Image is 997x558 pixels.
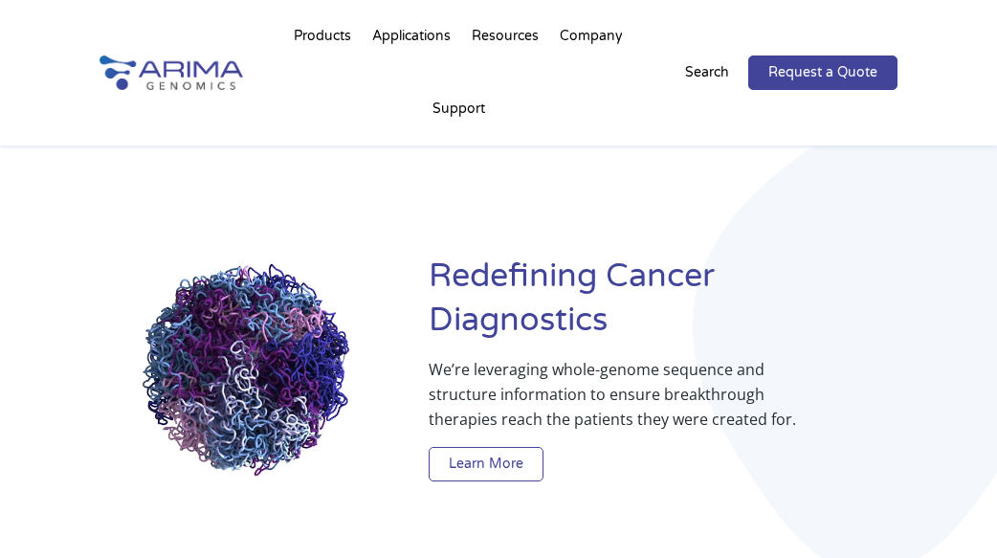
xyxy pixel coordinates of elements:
[429,357,821,447] p: We’re leveraging whole-genome sequence and structure information to ensure breakthrough therapies...
[748,56,897,90] a: Request a Quote
[901,466,997,558] iframe: Chat Widget
[685,60,729,85] p: Search
[429,447,543,481] a: Learn More
[100,56,243,91] img: Arima-Genomics-logo
[429,255,897,357] h1: Redefining Cancer Diagnostics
